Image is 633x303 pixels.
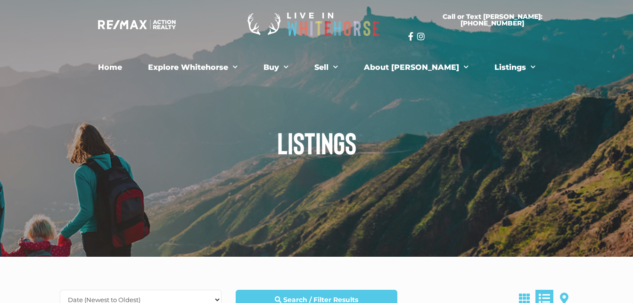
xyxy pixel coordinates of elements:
[307,58,345,77] a: Sell
[419,13,566,26] span: Call or Text [PERSON_NAME]: [PHONE_NUMBER]
[408,8,577,32] a: Call or Text [PERSON_NAME]: [PHONE_NUMBER]
[91,58,129,77] a: Home
[141,58,245,77] a: Explore Whitehorse
[58,58,576,77] nav: Menu
[53,127,581,158] h1: Listings
[357,58,476,77] a: About [PERSON_NAME]
[487,58,543,77] a: Listings
[256,58,296,77] a: Buy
